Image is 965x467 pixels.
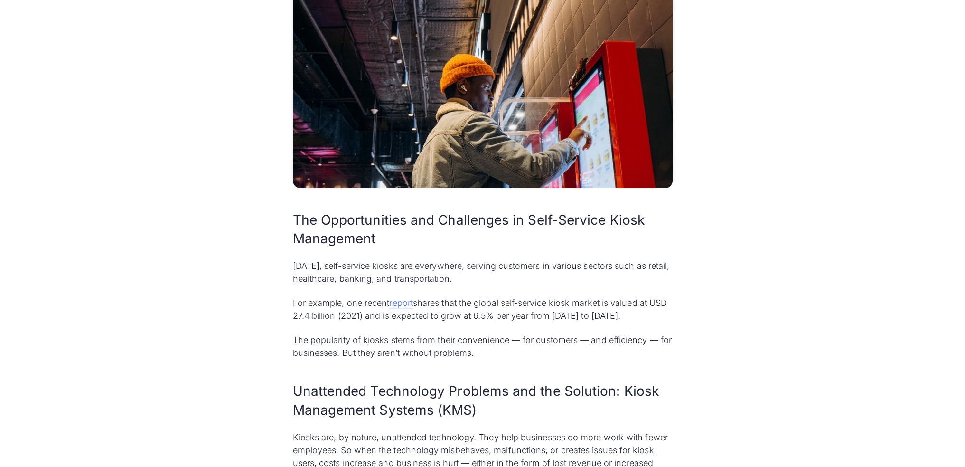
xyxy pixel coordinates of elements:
p: The popularity of kiosks stems from their convenience — for customers — and efficiency — for busi... [293,334,673,359]
p: For example, one recent shares that the global self-service kiosk market is valued at USD 27.4 bi... [293,296,673,322]
h2: The Opportunities and Challenges in Self-Service Kiosk Management [293,211,673,248]
h2: Unattended Technology Problems and the Solution: Kiosk Management Systems (KMS) [293,382,673,419]
p: [DATE], self-service kiosks are everywhere, serving customers in various sectors such as retail, ... [293,259,673,285]
a: report [389,298,412,308]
